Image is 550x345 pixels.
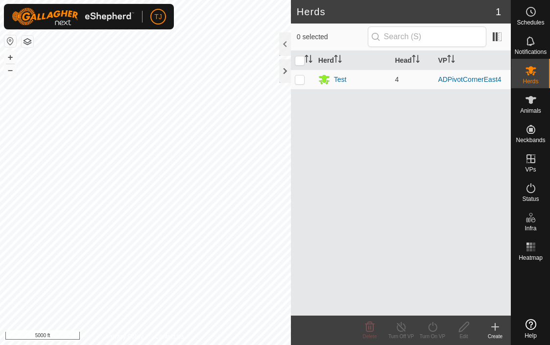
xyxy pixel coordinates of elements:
div: Edit [448,333,479,340]
span: Infra [525,225,536,231]
span: Neckbands [516,137,545,143]
p-sorticon: Activate to sort [447,56,455,64]
input: Search (S) [368,26,486,47]
button: Map Layers [22,36,33,48]
a: Help [511,315,550,343]
div: Create [479,333,511,340]
a: Privacy Policy [107,332,143,341]
span: Herds [523,78,538,84]
th: Head [391,51,434,70]
span: TJ [154,12,162,22]
span: Notifications [515,49,547,55]
a: ADPivotCornerEast4 [438,75,501,83]
button: + [4,51,16,63]
div: Test [334,74,347,85]
span: 4 [395,75,399,83]
th: VP [434,51,511,70]
span: Help [525,333,537,339]
a: Contact Us [155,332,184,341]
p-sorticon: Activate to sort [305,56,312,64]
p-sorticon: Activate to sort [334,56,342,64]
th: Herd [314,51,391,70]
span: Heatmap [519,255,543,261]
span: 1 [496,4,501,19]
span: Status [522,196,539,202]
h2: Herds [297,6,496,18]
img: Gallagher Logo [12,8,134,25]
span: Schedules [517,20,544,25]
p-sorticon: Activate to sort [412,56,420,64]
span: VPs [525,167,536,172]
button: Reset Map [4,35,16,47]
span: Delete [363,334,377,339]
div: Turn On VP [417,333,448,340]
span: 0 selected [297,32,368,42]
button: – [4,64,16,76]
span: Animals [520,108,541,114]
div: Turn Off VP [385,333,417,340]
